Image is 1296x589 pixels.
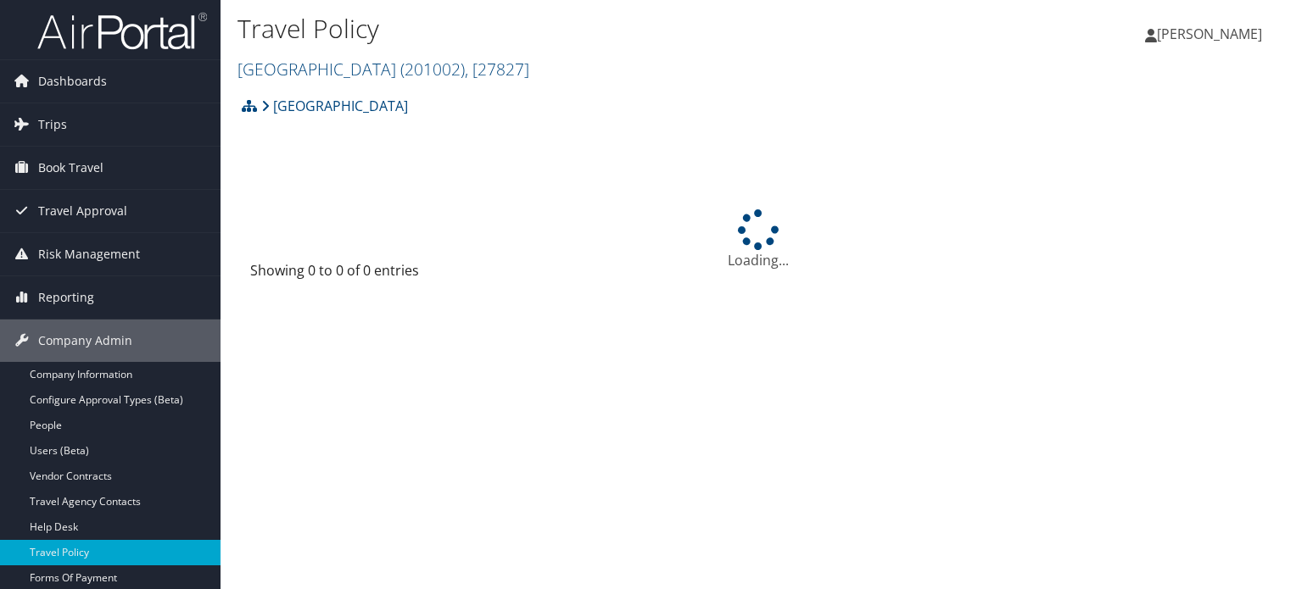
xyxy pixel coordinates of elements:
span: Book Travel [38,147,103,189]
span: Reporting [38,276,94,319]
a: [PERSON_NAME] [1145,8,1279,59]
img: airportal-logo.png [37,11,207,51]
div: Loading... [237,209,1279,270]
span: Travel Approval [38,190,127,232]
span: Risk Management [38,233,140,275]
span: ( 201002 ) [400,58,465,81]
div: Showing 0 to 0 of 0 entries [250,260,485,289]
span: [PERSON_NAME] [1157,25,1262,43]
a: [GEOGRAPHIC_DATA] [237,58,529,81]
span: Trips [38,103,67,146]
span: Dashboards [38,60,107,103]
span: Company Admin [38,320,132,362]
a: [GEOGRAPHIC_DATA] [261,89,408,123]
span: , [ 27827 ] [465,58,529,81]
h1: Travel Policy [237,11,932,47]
